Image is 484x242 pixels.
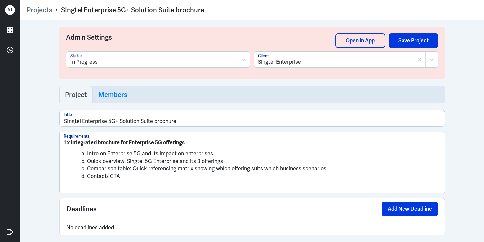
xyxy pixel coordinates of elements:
[64,173,441,180] li: Contact/ CTA
[64,158,441,165] li: Quick overview: Singtel 5G Enterprise and its 3 offerings
[60,110,445,126] input: Title
[60,220,445,235] div: No deadlines added
[335,33,385,48] a: Open in App
[64,165,441,173] li: Comparison table: Quick referencing matrix showing which offering suits which business scenarios
[64,150,441,158] li: Intro on Enterprise 5G and its impact on enterprises
[382,202,438,216] button: Add New Deadline
[65,91,87,99] h3: Project
[66,204,97,214] span: Deadlines
[66,33,335,51] h3: Admin Settings
[27,6,52,14] a: Projects
[5,5,15,15] div: A T
[98,91,127,99] h3: Members
[389,33,438,48] button: Save Project
[61,6,204,14] div: SIngtel Enterprise 5G+ Solution Suite brochure
[52,6,61,14] p: ›
[64,139,185,146] strong: 1 x integrated brochure for Enterprise 5G offerings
